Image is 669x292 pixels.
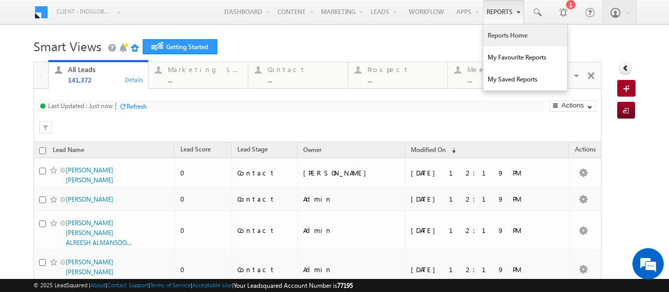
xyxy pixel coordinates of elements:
[406,144,461,157] a: Modified On (sorted descending)
[303,226,400,235] div: Admin
[367,76,442,84] div: ...
[107,282,148,288] a: Contact Support
[180,265,227,274] div: 0
[90,282,106,288] a: About
[48,102,113,110] div: Last Updated : Just now
[168,65,242,74] div: Marketing Leads
[483,68,567,90] a: My Saved Reports
[180,145,211,153] span: Lead Score
[234,282,353,289] span: Your Leadsquared Account Number is
[56,6,111,17] span: Client - indglobal2 (77195)
[66,166,113,184] a: [PERSON_NAME] [PERSON_NAME]
[126,102,147,110] div: Refresh
[237,226,293,235] div: Contact
[168,76,242,84] div: ...
[483,25,567,46] a: Reports Home
[303,146,321,154] span: Owner
[124,75,144,84] div: Details
[303,265,400,274] div: Admin
[232,144,273,157] a: Lead Stage
[411,146,446,154] span: Modified On
[248,62,348,88] a: Contact...
[68,76,142,84] div: 141,372
[411,226,555,235] div: [DATE] 12:19 PM
[467,76,541,84] div: ...
[348,62,448,88] a: Prospect...
[268,65,342,74] div: Contact
[66,258,113,286] a: [PERSON_NAME] [PERSON_NAME] [PERSON_NAME]
[303,168,400,178] div: [PERSON_NAME]
[411,168,555,178] div: [DATE] 12:19 PM
[237,265,293,274] div: Contact
[66,195,113,203] a: [PERSON_NAME]
[48,144,89,158] a: Lead Name
[148,62,248,88] a: Marketing Leads...
[192,282,232,288] a: Acceptable Use
[143,39,217,54] a: Getting Started
[411,265,555,274] div: [DATE] 12:19 PM
[39,147,46,154] input: Check all records
[483,46,567,68] a: My Favourite Reports
[337,282,353,289] span: 77195
[175,144,216,157] a: Lead Score
[66,219,132,247] a: [PERSON_NAME] [PERSON_NAME] ALREESH ALMANSOO...
[237,145,268,153] span: Lead Stage
[467,65,541,74] div: Meeting
[447,146,456,155] span: (sorted descending)
[180,194,227,204] div: 0
[268,76,342,84] div: ...
[570,144,601,157] span: Actions
[33,38,101,54] span: Smart Views
[180,226,227,235] div: 0
[447,62,548,88] a: Meeting...
[367,65,442,74] div: Prospect
[411,194,555,204] div: [DATE] 12:19 PM
[150,282,191,288] a: Terms of Service
[48,60,148,89] a: All Leads141,372Details
[33,281,353,290] span: © 2025 LeadSquared | | | | |
[237,168,293,178] div: Contact
[180,168,227,178] div: 0
[303,194,400,204] div: Admin
[68,65,142,74] div: All Leads
[237,194,293,204] div: Contact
